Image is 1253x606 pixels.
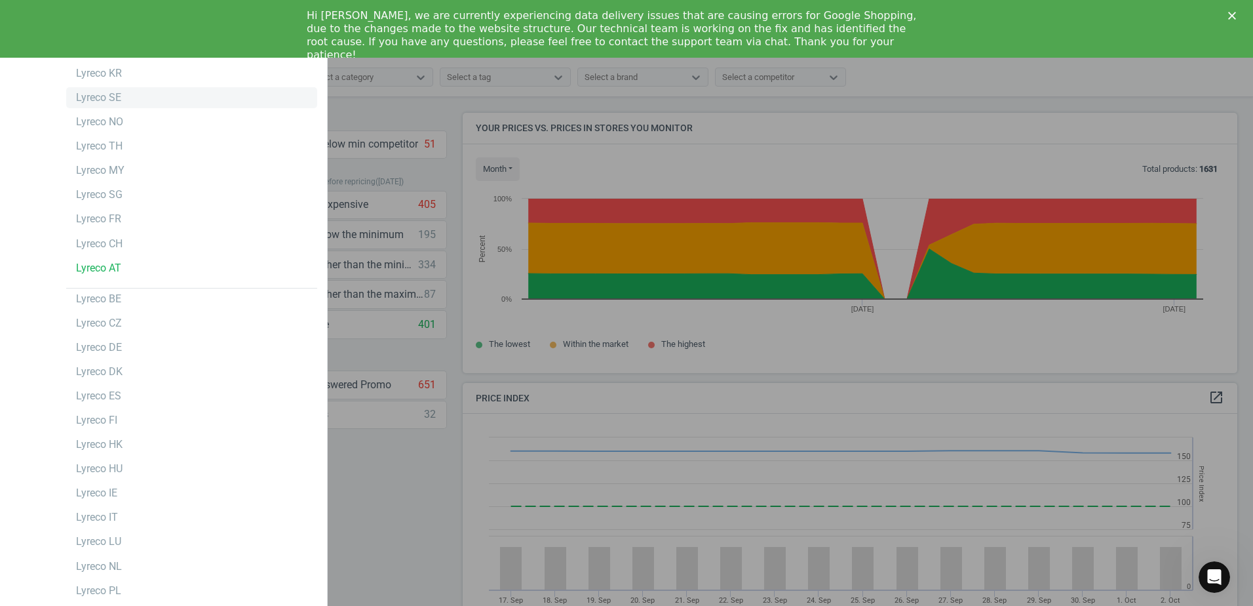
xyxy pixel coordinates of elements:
div: Lyreco ES [76,389,121,403]
div: Lyreco HK [76,437,123,452]
div: Lyreco NL [76,559,122,574]
div: Lyreco SE [76,91,121,105]
div: Lyreco CH [76,237,123,251]
div: Close [1228,12,1241,20]
div: Lyreco FR [76,212,121,226]
div: Hi [PERSON_NAME], we are currently experiencing data delivery issues that are causing errors for ... [307,9,925,62]
div: Lyreco LU [76,535,121,549]
div: Lyreco NO [76,115,123,129]
div: Lyreco PL [76,584,121,598]
div: Lyreco TH [76,139,123,153]
div: Lyreco DE [76,340,122,355]
div: Lyreco IE [76,486,117,500]
div: Lyreco DK [76,365,123,379]
div: Lyreco CZ [76,316,122,331]
div: Lyreco BE [76,292,121,306]
div: Lyreco SG [76,188,123,202]
div: Lyreco AT [76,261,121,275]
div: Lyreco MY [76,163,125,178]
iframe: Intercom live chat [1199,561,1230,593]
div: Lyreco FI [76,413,117,428]
div: Lyreco IT [76,510,118,525]
div: Lyreco KR [76,66,122,81]
div: Lyreco HU [76,462,123,476]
